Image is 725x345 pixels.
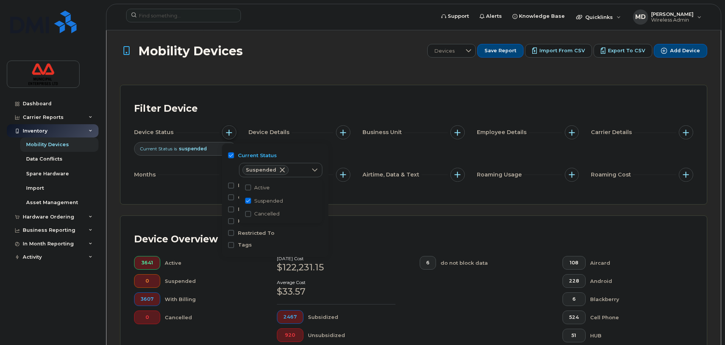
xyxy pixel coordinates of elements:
span: Save Report [484,47,516,54]
span: 228 [569,278,579,284]
button: Save Report [477,44,523,58]
button: Export to CSV [594,44,652,58]
div: Cell Phone [590,311,681,324]
div: Filter Device [134,99,198,119]
span: Airtime, Data & Text [362,171,422,179]
label: Restricted To [238,229,274,237]
span: 920 [283,332,297,338]
button: 51 [562,329,586,342]
button: Add Device [654,44,707,58]
span: 6 [426,260,430,266]
div: $122,231.15 [277,261,395,274]
span: 3607 [141,296,154,302]
label: Data Block [238,206,267,213]
div: Aircard [590,256,681,270]
h4: [DATE] cost [277,256,395,261]
li: Suspended [239,194,322,208]
span: 3641 [141,260,154,266]
li: Active [239,181,322,194]
label: Tags [238,241,252,248]
span: 2467 [283,314,297,320]
label: Current Status [238,152,277,159]
div: Suspended [165,274,253,288]
span: Cancelled [254,210,280,217]
button: 6 [562,292,586,306]
span: 6 [569,296,579,302]
span: Device Status [134,128,176,136]
div: Active [165,256,253,270]
span: Active [254,184,270,191]
span: 0 [141,278,154,284]
span: 108 [569,260,579,266]
div: Unsubsidized [308,328,396,342]
button: 524 [562,311,586,324]
span: Business Unit [362,128,404,136]
div: Subsidized [308,310,396,324]
span: Import from CSV [539,47,585,54]
span: Roaming Usage [477,171,524,179]
button: Import from CSV [525,44,592,58]
label: Call Forwarding [238,194,281,201]
span: Device Details [248,128,292,136]
button: 2467 [277,310,303,324]
span: Roaming Cost [591,171,633,179]
div: $33.57 [277,285,395,298]
div: Device Overview [134,229,218,249]
span: Suspended [246,168,276,172]
h4: Average cost [277,280,395,285]
span: Months [134,171,158,179]
button: 920 [277,328,303,342]
span: Suspended [254,197,283,205]
div: Cancelled [165,311,253,324]
span: 0 [141,314,154,320]
span: suspended [179,146,207,151]
span: Export to CSV [608,47,645,54]
span: Carrier Details [591,128,634,136]
li: Cancelled [239,207,322,220]
span: Current Status [140,145,172,152]
span: Employee Details [477,128,529,136]
button: 6 [420,256,436,270]
button: 3641 [134,256,160,270]
span: Mobility Devices [138,44,243,58]
div: Blackberry [590,292,681,306]
button: 0 [134,311,160,324]
ul: Option List [239,178,322,223]
button: 108 [562,256,586,270]
label: HR Feed Override [238,217,287,225]
button: 0 [134,274,160,288]
label: Billing Status [238,182,273,189]
span: is [174,145,177,152]
span: 51 [569,333,579,339]
div: do not block data [441,256,539,270]
div: HUB [590,329,681,342]
span: 524 [569,314,579,320]
div: With Billing [165,292,253,306]
button: 228 [562,274,586,288]
span: Add Device [670,47,700,54]
button: 3607 [134,292,160,306]
div: Android [590,274,681,288]
span: Devices [428,44,461,58]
